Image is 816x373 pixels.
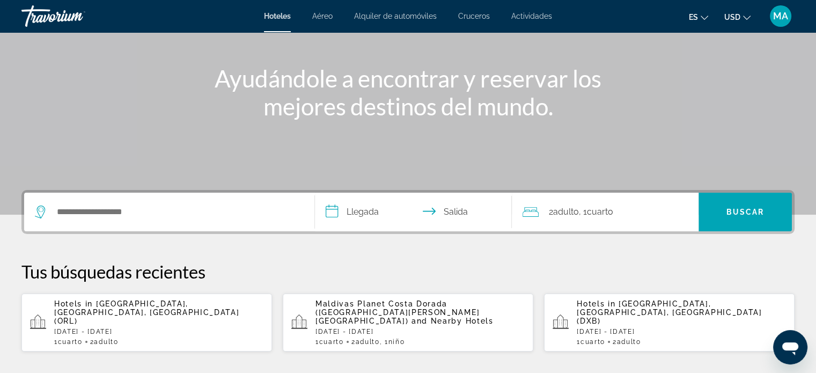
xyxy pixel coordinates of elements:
[511,12,552,20] a: Actividades
[207,64,609,120] h1: Ayudándole a encontrar y reservar los mejores destinos del mundo.
[580,338,605,346] span: Cuarto
[21,293,272,352] button: Hotels in [GEOGRAPHIC_DATA], [GEOGRAPHIC_DATA], [GEOGRAPHIC_DATA] (ORL)[DATE] - [DATE]1Cuarto2Adulto
[56,204,298,220] input: Search hotel destination
[90,338,119,346] span: 2
[553,207,578,217] span: Adulto
[94,338,118,346] span: Adulto
[724,9,751,25] button: Change currency
[351,338,380,346] span: 2
[586,207,613,217] span: Cuarto
[577,299,615,308] span: Hotels in
[689,9,708,25] button: Change language
[577,338,605,346] span: 1
[388,338,405,346] span: Niño
[54,299,239,325] span: [GEOGRAPHIC_DATA], [GEOGRAPHIC_DATA], [GEOGRAPHIC_DATA] (ORL)
[354,12,437,20] a: Alquiler de automóviles
[58,338,83,346] span: Cuarto
[458,12,490,20] a: Cruceros
[315,193,512,231] button: Select check in and out date
[312,12,333,20] a: Aéreo
[767,5,795,27] button: User Menu
[411,317,494,325] span: and Nearby Hotels
[512,193,699,231] button: Travelers: 2 adults, 0 children
[54,338,83,346] span: 1
[21,2,129,30] a: Travorium
[724,13,740,21] span: USD
[315,299,480,325] span: Maldivas Planet Costa Dorada ([GEOGRAPHIC_DATA][PERSON_NAME][GEOGRAPHIC_DATA])
[283,293,533,352] button: Maldivas Planet Costa Dorada ([GEOGRAPHIC_DATA][PERSON_NAME][GEOGRAPHIC_DATA]) and Nearby Hotels[...
[699,193,792,231] button: Search
[577,299,762,325] span: [GEOGRAPHIC_DATA], [GEOGRAPHIC_DATA], [GEOGRAPHIC_DATA] (DXB)
[578,204,613,220] span: , 1
[577,328,786,335] p: [DATE] - [DATE]
[264,12,291,20] a: Hoteles
[315,338,344,346] span: 1
[54,328,263,335] p: [DATE] - [DATE]
[355,338,379,346] span: Adulto
[689,13,698,21] span: es
[616,338,641,346] span: Adulto
[773,11,788,21] span: MA
[773,330,807,364] iframe: Botón para iniciar la ventana de mensajería
[319,338,344,346] span: Cuarto
[548,204,578,220] span: 2
[726,208,764,216] span: Buscar
[21,261,795,282] p: Tus búsquedas recientes
[613,338,641,346] span: 2
[380,338,405,346] span: , 1
[24,193,792,231] div: Search widget
[54,299,93,308] span: Hotels in
[544,293,795,352] button: Hotels in [GEOGRAPHIC_DATA], [GEOGRAPHIC_DATA], [GEOGRAPHIC_DATA] (DXB)[DATE] - [DATE]1Cuarto2Adulto
[315,328,525,335] p: [DATE] - [DATE]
